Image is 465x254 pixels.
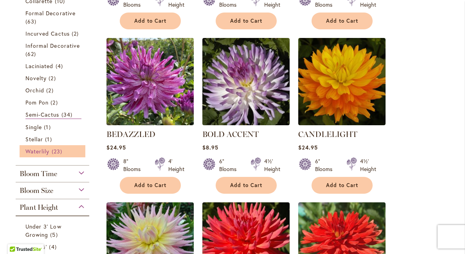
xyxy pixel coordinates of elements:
span: $8.95 [202,144,218,151]
span: Informal Decorative [25,42,80,49]
a: Waterlily 23 [25,147,81,155]
a: Novelty 2 [25,74,81,82]
span: 1 [45,135,54,143]
a: 3' – 3½' 4 [25,243,81,251]
div: 6" Blooms [315,157,337,173]
span: 23 [52,147,64,155]
button: Add to Cart [216,177,277,194]
span: Add to Cart [230,18,262,24]
span: Add to Cart [134,18,166,24]
span: Under 3' Low Growing [25,223,61,238]
button: Add to Cart [120,177,181,194]
span: 5 [50,231,59,239]
a: Stellar 1 [25,135,81,143]
span: Bloom Size [20,186,53,195]
span: 34 [61,110,74,119]
div: 4½' Height [264,157,280,173]
span: 3' – 3½' [25,243,47,250]
img: CANDLELIGHT [298,38,386,125]
span: Add to Cart [326,18,358,24]
span: Waterlily [25,148,49,155]
span: Pom Pon [25,99,49,106]
div: 6" Blooms [219,157,241,173]
span: Orchid [25,86,44,94]
button: Add to Cart [216,13,277,29]
span: 4 [49,243,58,251]
span: Plant Height [20,203,58,212]
img: BOLD ACCENT [202,38,290,125]
button: Add to Cart [120,13,181,29]
button: Add to Cart [312,177,373,194]
span: Novelty [25,74,47,82]
span: 2 [50,98,59,106]
a: BEDAZZLED [106,130,155,139]
span: 2 [46,86,55,94]
a: Laciniated 4 [25,62,81,70]
a: CANDLELIGHT [298,119,386,127]
a: BOLD ACCENT [202,130,259,139]
div: 4½' Height [360,157,376,173]
a: BOLD ACCENT [202,119,290,127]
a: Formal Decorative 63 [25,9,81,25]
div: 4' Height [168,157,184,173]
span: $24.95 [106,144,126,151]
iframe: Launch Accessibility Center [6,226,28,248]
div: 8" Blooms [123,157,145,173]
a: Informal Decorative 62 [25,41,81,58]
a: Pom Pon 2 [25,98,81,106]
span: Add to Cart [326,182,358,189]
span: Add to Cart [230,182,262,189]
span: Formal Decorative [25,9,76,17]
span: Bloom Time [20,169,57,178]
span: 2 [49,74,58,82]
button: Add to Cart [312,13,373,29]
span: 2 [72,29,81,38]
a: Under 3' Low Growing 5 [25,222,81,239]
span: 62 [25,50,38,58]
span: Laciniated [25,62,54,70]
a: Incurved Cactus 2 [25,29,81,38]
span: 1 [44,123,52,131]
span: Semi-Cactus [25,111,59,118]
span: Add to Cart [134,182,166,189]
span: $24.95 [298,144,318,151]
a: CANDLELIGHT [298,130,357,139]
a: Single 1 [25,123,81,131]
span: Stellar [25,135,43,143]
span: Single [25,123,42,131]
span: Incurved Cactus [25,30,70,37]
a: Orchid 2 [25,86,81,94]
a: Semi-Cactus 34 [25,110,81,119]
span: 4 [56,62,65,70]
img: Bedazzled [106,38,194,125]
span: 63 [25,17,38,25]
a: Bedazzled [106,119,194,127]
